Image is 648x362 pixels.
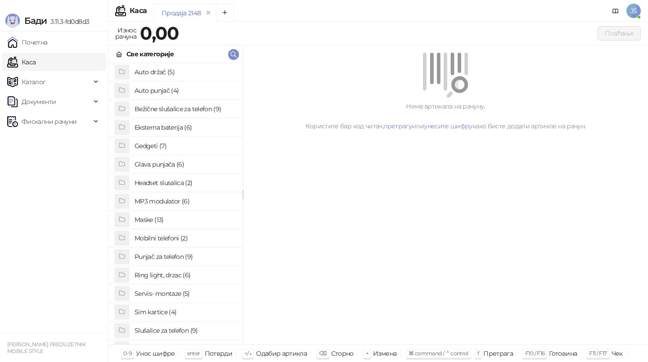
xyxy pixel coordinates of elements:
a: Документација [608,4,623,18]
h4: Eksterna baterija (6) [135,120,235,135]
div: Чек [612,348,623,359]
h4: Headset slusalica (2) [135,176,235,190]
h4: Maske (13) [135,213,235,227]
a: Каса [7,53,36,71]
a: унесите шифру [424,122,472,130]
small: [PERSON_NAME] PREDUZETNIK MOBILE STYLE [7,341,85,354]
h4: Punjač za telefon (9) [135,249,235,264]
h4: Ring light, drzac (6) [135,268,235,282]
span: 0-9 [123,350,131,357]
span: enter [187,350,200,357]
div: Потврди [205,348,233,359]
span: + [366,350,369,357]
button: Плаћање [598,26,641,41]
span: f [477,350,479,357]
img: Logo [5,14,20,28]
span: Каталог [22,73,46,91]
span: Документи [22,93,56,111]
h4: Gedgeti (7) [135,139,235,153]
div: Претрага [483,348,513,359]
span: ⌫ [319,350,326,357]
div: Готовина [549,348,577,359]
div: Све категорије [126,49,174,59]
span: 3.11.3-fd0d8d3 [47,18,89,26]
div: Одабир артикла [256,348,307,359]
h4: Auto punjač (4) [135,83,235,98]
div: Унос шифре [136,348,175,359]
span: JŠ [626,4,641,18]
h4: Auto držač (5) [135,65,235,79]
h4: Staklo za telefon (7) [135,342,235,356]
h4: MP3 modulator (6) [135,194,235,208]
h4: Slušalice za telefon (9) [135,323,235,338]
h4: Glava punjača (6) [135,157,235,172]
h4: Mobilni telefoni (2) [135,231,235,245]
div: Сторно [331,348,354,359]
a: претрагу [383,122,412,130]
strong: 0,00 [140,22,179,44]
span: F11 / F17 [589,350,607,357]
span: ↑/↓ [244,350,252,357]
span: Бади [24,15,47,26]
div: Нема артикала на рачуну. Користите бар код читач, или како бисте додали артикле на рачун. [254,101,637,131]
div: Измена [373,348,396,359]
div: Продаја 2148 [162,8,201,18]
button: Add tab [216,4,234,22]
span: F10 / F16 [525,350,544,357]
span: Фискални рачуни [22,113,76,131]
h4: Sim kartice (4) [135,305,235,319]
div: Каса [130,7,147,14]
span: ⌘ command / ⌃ control [409,350,468,357]
h4: Bežične slušalice za telefon (9) [135,102,235,116]
div: Износ рачуна [113,24,138,42]
a: Почетна [7,33,48,51]
h4: Servis- montaze (5) [135,286,235,301]
div: grid [108,63,243,344]
button: remove [202,9,214,17]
